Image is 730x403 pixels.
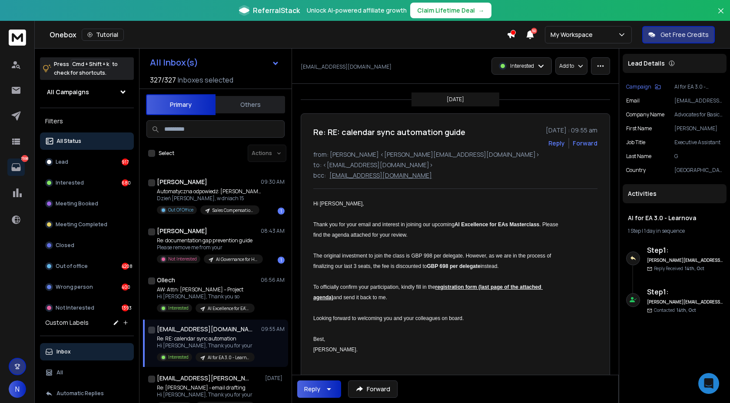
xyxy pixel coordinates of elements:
[56,304,94,311] p: Not Interested
[685,265,704,271] span: 14th, Oct
[410,3,491,18] button: Claim Lifetime Deal→
[278,257,285,264] div: 1
[531,28,537,34] span: 50
[626,125,652,132] p: First Name
[40,216,134,233] button: Meeting Completed
[157,342,255,349] p: Hi [PERSON_NAME], Thank you for your
[122,159,129,165] div: 917
[674,125,723,132] p: [PERSON_NAME]
[168,354,189,360] p: Interested
[56,369,63,376] p: All
[647,287,723,297] h6: Step 1 :
[40,343,134,360] button: Inbox
[261,178,285,185] p: 09:30 AM
[56,159,68,165] p: Lead
[40,174,134,192] button: Interested680
[313,315,464,321] span: Looking forward to welcoming you and your colleagues on board.
[626,83,661,90] button: Campaign
[56,284,93,291] p: Wrong person
[626,83,651,90] p: Campaign
[122,304,129,311] div: 1393
[7,159,25,176] a: 7598
[510,63,534,69] p: Interested
[40,195,134,212] button: Meeting Booked
[157,335,255,342] p: Re: RE: calendar sync automation
[715,5,727,26] button: Close banner
[628,228,721,235] div: |
[628,59,665,68] p: Lead Details
[40,237,134,254] button: Closed
[168,305,189,311] p: Interested
[157,178,207,186] h1: [PERSON_NAME]
[304,385,320,393] div: Reply
[150,58,198,67] h1: All Inbox(s)
[301,63,392,70] p: [EMAIL_ADDRESS][DOMAIN_NAME]
[261,277,285,284] p: 06:56 AM
[674,153,723,160] p: G
[56,179,84,186] p: Interested
[313,201,560,238] span: Hi [PERSON_NAME], Thank you for your email and interest in joining our upcoming . Please find the...
[677,307,696,313] span: 14th, Oct
[623,184,727,203] div: Activities
[40,153,134,171] button: Lead917
[348,380,398,398] button: Forward
[40,258,134,275] button: Out of office4208
[157,276,175,284] h1: Ollech
[313,126,465,138] h1: Re: RE: calendar sync automation guide
[313,161,597,169] p: to: <[EMAIL_ADDRESS][DOMAIN_NAME]>
[47,88,89,96] h1: All Campaigns
[40,83,134,101] button: All Campaigns
[45,318,89,327] h3: Custom Labels
[208,305,249,312] p: AI Excellence for EA's - Keynotive
[157,237,261,244] p: Re: documentation gap prevention guide
[548,139,565,148] button: Reply
[157,286,255,293] p: AW: Attn: [PERSON_NAME] – Project
[54,60,118,77] p: Press to check for shortcuts.
[157,227,207,235] h1: [PERSON_NAME]
[654,307,696,314] p: Contacted
[157,244,261,251] p: Please remove me from your
[573,139,597,148] div: Forward
[674,97,723,104] p: [EMAIL_ADDRESS][DOMAIN_NAME]
[82,29,124,41] button: Tutorial
[313,150,597,159] p: from: [PERSON_NAME] <[PERSON_NAME][EMAIL_ADDRESS][DOMAIN_NAME]>
[157,391,255,398] p: Hi [PERSON_NAME], Thank you for your
[313,253,553,269] span: The original investment to join the class is GBP 998 per delegate. However, as we are in the proc...
[122,179,129,186] div: 680
[628,214,721,222] h1: AI for EA 3.0 - Learnova
[647,299,723,305] h6: [PERSON_NAME][EMAIL_ADDRESS][DOMAIN_NAME]
[9,380,26,398] button: N
[40,364,134,381] button: All
[146,94,216,115] button: Primary
[674,83,723,90] p: AI for EA 3.0 - Learnova
[157,293,255,300] p: Hi [PERSON_NAME], Thank you so
[297,380,341,398] button: Reply
[478,6,484,15] span: →
[647,245,723,255] h6: Step 1 :
[143,54,286,71] button: All Inbox(s)
[56,242,74,249] p: Closed
[698,373,719,394] div: Open Intercom Messenger
[628,227,641,235] span: 1 Step
[626,97,640,104] p: Email
[56,221,107,228] p: Meeting Completed
[40,385,134,402] button: Automatic Replies
[660,30,709,39] p: Get Free Credits
[447,96,464,103] p: [DATE]
[313,171,326,180] p: bcc:
[40,132,134,150] button: All Status
[313,336,325,342] span: Best,
[626,167,646,174] p: Country
[626,153,651,160] p: Last Name
[157,195,261,202] p: Dzień [PERSON_NAME], w dniach 15
[168,207,193,213] p: Out Of Office
[157,374,252,383] h1: [EMAIL_ADDRESS][PERSON_NAME][DOMAIN_NAME]
[546,126,597,135] p: [DATE] : 09:55 am
[159,150,174,157] label: Select
[71,59,110,69] span: Cmd + Shift + k
[674,139,723,146] p: Executive Assistant
[150,75,176,85] span: 327 / 327
[208,354,249,361] p: AI for EA 3.0 - Learnova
